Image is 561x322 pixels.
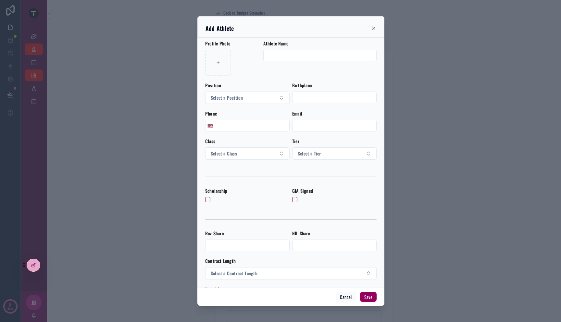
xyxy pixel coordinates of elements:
button: Select Button [205,92,290,104]
span: Athlete Name [263,40,288,47]
span: Year 1 Contract [205,286,234,292]
span: Birthplace [292,82,312,89]
button: Select Button [205,147,290,160]
span: Select a Contract Length [211,270,257,277]
span: Select a Position [211,94,243,101]
button: Select Button [206,120,215,131]
span: Position [205,82,221,89]
button: Save [360,292,377,302]
span: Select a Class [211,150,237,157]
button: Cancel [336,292,356,302]
span: Email [292,110,302,117]
span: GIA Signed [292,187,313,194]
button: Select Button [205,267,377,279]
span: Tier [292,138,299,144]
span: Class [205,138,215,144]
span: Phone [205,110,217,117]
span: 🇺🇸 [207,122,213,129]
button: Select Button [292,147,377,160]
span: Rev Share [205,230,224,237]
span: NIL Share [292,230,310,237]
span: Scholarship [205,187,227,194]
h3: Add Athlete [206,24,234,32]
span: Profile Photo [205,40,231,47]
span: Select a Tier [298,150,321,157]
span: Contract Length [205,257,236,264]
